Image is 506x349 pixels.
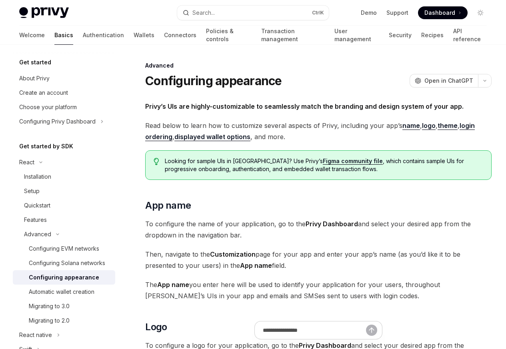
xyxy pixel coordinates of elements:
div: About Privy [19,74,50,83]
span: Read below to learn how to customize several aspects of Privy, including your app’s , , , , , and... [145,120,492,142]
a: displayed wallet options [174,133,250,141]
a: Demo [361,9,377,17]
button: Toggle React section [13,155,115,170]
div: Advanced [145,62,492,70]
button: Open search [177,6,329,20]
a: Migrating to 2.0 [13,313,115,328]
button: Toggle dark mode [474,6,487,19]
div: Create an account [19,88,68,98]
div: Automatic wallet creation [29,287,94,297]
strong: Privy Dashboard [306,220,358,228]
a: Configuring appearance [13,270,115,285]
input: Ask a question... [263,321,366,339]
div: Search... [192,8,215,18]
a: theme [438,122,458,130]
a: Figma community file [323,158,383,165]
span: Dashboard [424,9,455,17]
button: Toggle Advanced section [13,227,115,241]
button: Toggle Configuring Privy Dashboard section [13,114,115,129]
a: Installation [13,170,115,184]
a: Wallets [134,26,154,45]
a: name [402,122,420,130]
svg: Tip [154,158,159,165]
div: Configuring appearance [29,273,99,282]
h5: Get started by SDK [19,142,73,151]
div: React native [19,330,52,340]
a: Transaction management [261,26,324,45]
span: Open in ChatGPT [424,77,473,85]
div: Choose your platform [19,102,77,112]
a: Choose your platform [13,100,115,114]
a: Setup [13,184,115,198]
a: About Privy [13,71,115,86]
span: Looking for sample UIs in [GEOGRAPHIC_DATA]? Use Privy’s , which contains sample UIs for progress... [165,157,483,173]
button: Open in ChatGPT [410,74,478,88]
a: User management [334,26,380,45]
span: Then, navigate to the page for your app and enter your app’s name (as you’d like it to be present... [145,249,492,271]
div: Setup [24,186,40,196]
a: Configuring Solana networks [13,256,115,270]
a: Support [386,9,408,17]
a: Features [13,213,115,227]
a: Dashboard [418,6,468,19]
div: React [19,158,34,167]
a: Quickstart [13,198,115,213]
div: Quickstart [24,201,50,210]
div: Migrating to 2.0 [29,316,70,325]
button: Send message [366,325,377,336]
div: Installation [24,172,51,181]
div: Configuring Solana networks [29,258,105,268]
a: Connectors [164,26,196,45]
a: Automatic wallet creation [13,285,115,299]
a: Configuring EVM networks [13,241,115,256]
h1: Configuring appearance [145,74,282,88]
div: Migrating to 3.0 [29,301,70,311]
a: Create an account [13,86,115,100]
button: Toggle React native section [13,328,115,342]
strong: Privy’s UIs are highly-customizable to seamlessly match the branding and design system of your app. [145,102,464,110]
a: Welcome [19,26,45,45]
a: Authentication [83,26,124,45]
span: To configure the name of your application, go to the and select your desired app from the dropdow... [145,218,492,241]
span: The you enter here will be used to identify your application for your users, throughout [PERSON_N... [145,279,492,301]
div: Configuring EVM networks [29,244,99,253]
strong: Customization [210,250,256,258]
a: Policies & controls [206,26,252,45]
a: Security [389,26,412,45]
a: Migrating to 3.0 [13,299,115,313]
div: Advanced [24,229,51,239]
a: Basics [54,26,73,45]
a: API reference [453,26,487,45]
div: Features [24,215,47,225]
strong: App name [240,261,272,269]
span: Ctrl K [312,10,324,16]
img: light logo [19,7,69,18]
span: App name [145,199,191,212]
h5: Get started [19,58,51,67]
a: logo [422,122,436,130]
a: Recipes [421,26,444,45]
strong: App name [157,281,189,289]
div: Configuring Privy Dashboard [19,117,96,126]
